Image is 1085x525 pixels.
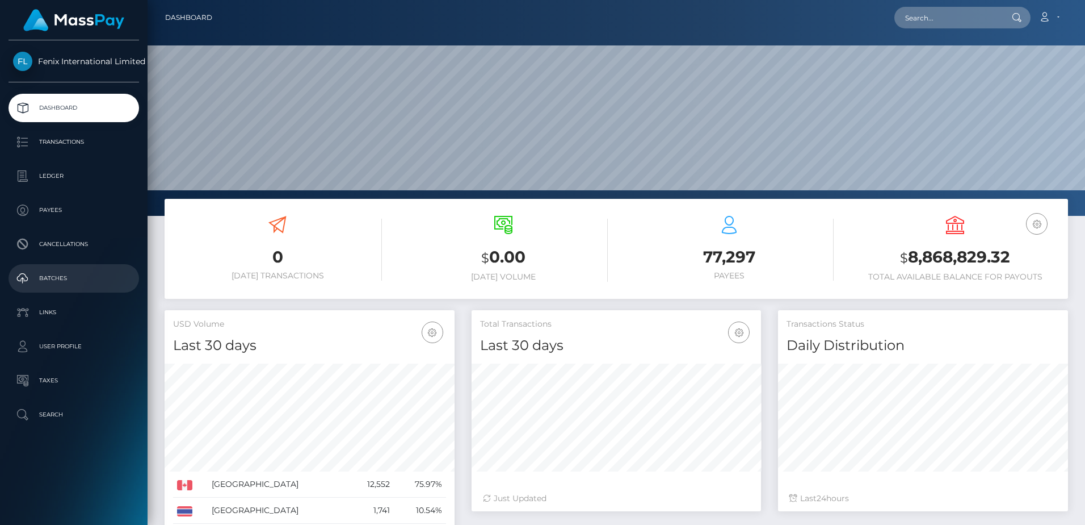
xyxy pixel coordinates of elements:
td: 12,552 [348,472,394,498]
p: Taxes [13,372,134,389]
td: 75.97% [394,472,446,498]
h3: 0.00 [399,246,608,269]
h6: [DATE] Volume [399,272,608,282]
a: Transactions [9,128,139,156]
h5: Transactions Status [787,319,1059,330]
p: Search [13,406,134,423]
p: Payees [13,202,134,219]
h4: Last 30 days [173,336,446,356]
h5: Total Transactions [480,319,753,330]
p: Transactions [13,134,134,151]
p: Links [13,304,134,321]
span: 24 [817,493,826,503]
h3: 77,297 [625,246,834,268]
p: Dashboard [13,99,134,116]
input: Search... [894,7,1001,28]
a: Payees [9,196,139,224]
img: TH.png [177,506,192,516]
td: 1,741 [348,498,394,524]
div: Just Updated [483,493,750,505]
a: Links [9,298,139,327]
a: Batches [9,264,139,293]
h3: 0 [173,246,382,268]
a: Taxes [9,366,139,395]
a: User Profile [9,332,139,361]
img: Fenix International Limited [13,52,32,71]
small: $ [900,250,908,266]
h4: Last 30 days [480,336,753,356]
p: User Profile [13,338,134,355]
a: Dashboard [9,94,139,122]
td: [GEOGRAPHIC_DATA] [208,472,348,498]
img: MassPay Logo [23,9,124,31]
h6: Payees [625,271,834,281]
p: Cancellations [13,236,134,253]
a: Dashboard [165,6,212,30]
small: $ [481,250,489,266]
h4: Daily Distribution [787,336,1059,356]
h3: 8,868,829.32 [851,246,1059,269]
p: Ledger [13,168,134,185]
span: Fenix International Limited [9,56,139,66]
img: CA.png [177,480,192,490]
a: Cancellations [9,230,139,259]
div: Last hours [789,493,1057,505]
a: Search [9,401,139,429]
td: 10.54% [394,498,446,524]
a: Ledger [9,162,139,190]
h5: USD Volume [173,319,446,330]
p: Batches [13,270,134,287]
h6: Total Available Balance for Payouts [851,272,1059,282]
h6: [DATE] Transactions [173,271,382,281]
td: [GEOGRAPHIC_DATA] [208,498,348,524]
